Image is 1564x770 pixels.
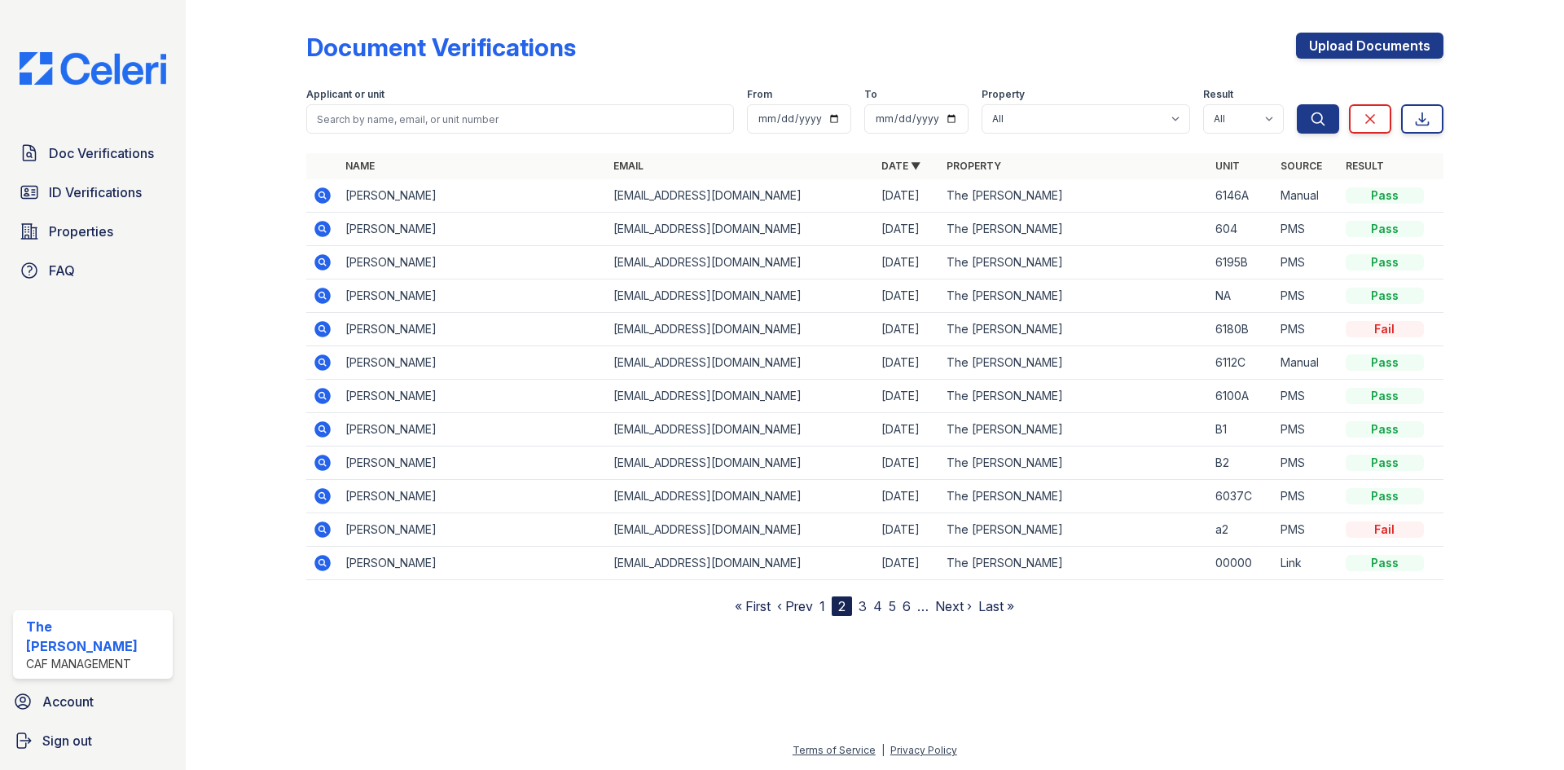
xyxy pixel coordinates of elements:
td: [EMAIL_ADDRESS][DOMAIN_NAME] [607,513,875,547]
label: To [864,88,877,101]
td: NA [1209,279,1274,313]
td: [EMAIL_ADDRESS][DOMAIN_NAME] [607,380,875,413]
td: [EMAIL_ADDRESS][DOMAIN_NAME] [607,179,875,213]
td: [DATE] [875,179,940,213]
span: Doc Verifications [49,143,154,163]
div: Pass [1346,254,1424,271]
td: PMS [1274,480,1339,513]
a: Doc Verifications [13,137,173,169]
div: Pass [1346,288,1424,304]
td: [PERSON_NAME] [339,380,607,413]
input: Search by name, email, or unit number [306,104,734,134]
div: Document Verifications [306,33,576,62]
td: PMS [1274,246,1339,279]
td: Manual [1274,179,1339,213]
label: Property [982,88,1025,101]
td: The [PERSON_NAME] [940,246,1208,279]
a: 6 [903,598,911,614]
a: Sign out [7,724,179,757]
td: PMS [1274,313,1339,346]
div: Pass [1346,187,1424,204]
td: [DATE] [875,413,940,447]
td: [DATE] [875,346,940,380]
a: 4 [873,598,882,614]
td: [EMAIL_ADDRESS][DOMAIN_NAME] [607,213,875,246]
td: [DATE] [875,313,940,346]
span: Properties [49,222,113,241]
td: The [PERSON_NAME] [940,213,1208,246]
td: 604 [1209,213,1274,246]
div: 2 [832,596,852,616]
div: Fail [1346,321,1424,337]
span: Account [42,692,94,711]
a: ‹ Prev [777,598,813,614]
td: The [PERSON_NAME] [940,447,1208,480]
td: PMS [1274,413,1339,447]
td: [PERSON_NAME] [339,179,607,213]
div: CAF Management [26,656,166,672]
a: Source [1281,160,1322,172]
td: 6146A [1209,179,1274,213]
td: [PERSON_NAME] [339,413,607,447]
a: Account [7,685,179,718]
img: CE_Logo_Blue-a8612792a0a2168367f1c8372b55b34899dd931a85d93a1a3d3e32e68fde9ad4.png [7,52,179,85]
td: The [PERSON_NAME] [940,480,1208,513]
td: PMS [1274,213,1339,246]
td: [PERSON_NAME] [339,447,607,480]
span: … [917,596,929,616]
a: 5 [889,598,896,614]
a: Unit [1215,160,1240,172]
td: [DATE] [875,213,940,246]
div: The [PERSON_NAME] [26,617,166,656]
td: [DATE] [875,279,940,313]
td: The [PERSON_NAME] [940,380,1208,413]
td: [PERSON_NAME] [339,246,607,279]
td: [PERSON_NAME] [339,313,607,346]
a: Name [345,160,375,172]
a: FAQ [13,254,173,287]
span: FAQ [49,261,75,280]
a: 1 [819,598,825,614]
div: | [881,744,885,756]
td: [EMAIL_ADDRESS][DOMAIN_NAME] [607,480,875,513]
td: The [PERSON_NAME] [940,313,1208,346]
td: Manual [1274,346,1339,380]
a: Properties [13,215,173,248]
div: Pass [1346,354,1424,371]
a: Result [1346,160,1384,172]
div: Pass [1346,488,1424,504]
td: 6112C [1209,346,1274,380]
td: Link [1274,547,1339,580]
a: Property [947,160,1001,172]
div: Pass [1346,455,1424,471]
td: The [PERSON_NAME] [940,413,1208,447]
td: [PERSON_NAME] [339,213,607,246]
td: 00000 [1209,547,1274,580]
td: [EMAIL_ADDRESS][DOMAIN_NAME] [607,413,875,447]
td: [PERSON_NAME] [339,480,607,513]
td: [DATE] [875,480,940,513]
td: PMS [1274,513,1339,547]
td: [DATE] [875,513,940,547]
a: Email [613,160,644,172]
span: Sign out [42,731,92,750]
a: Terms of Service [793,744,876,756]
td: [PERSON_NAME] [339,513,607,547]
td: [PERSON_NAME] [339,547,607,580]
td: [DATE] [875,447,940,480]
div: Pass [1346,555,1424,571]
td: B1 [1209,413,1274,447]
td: [EMAIL_ADDRESS][DOMAIN_NAME] [607,447,875,480]
td: The [PERSON_NAME] [940,513,1208,547]
td: [PERSON_NAME] [339,279,607,313]
a: « First [735,598,771,614]
a: 3 [859,598,867,614]
label: From [747,88,772,101]
a: Last » [978,598,1014,614]
td: 6195B [1209,246,1274,279]
td: B2 [1209,447,1274,480]
div: Pass [1346,421,1424,438]
td: PMS [1274,447,1339,480]
td: 6180B [1209,313,1274,346]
